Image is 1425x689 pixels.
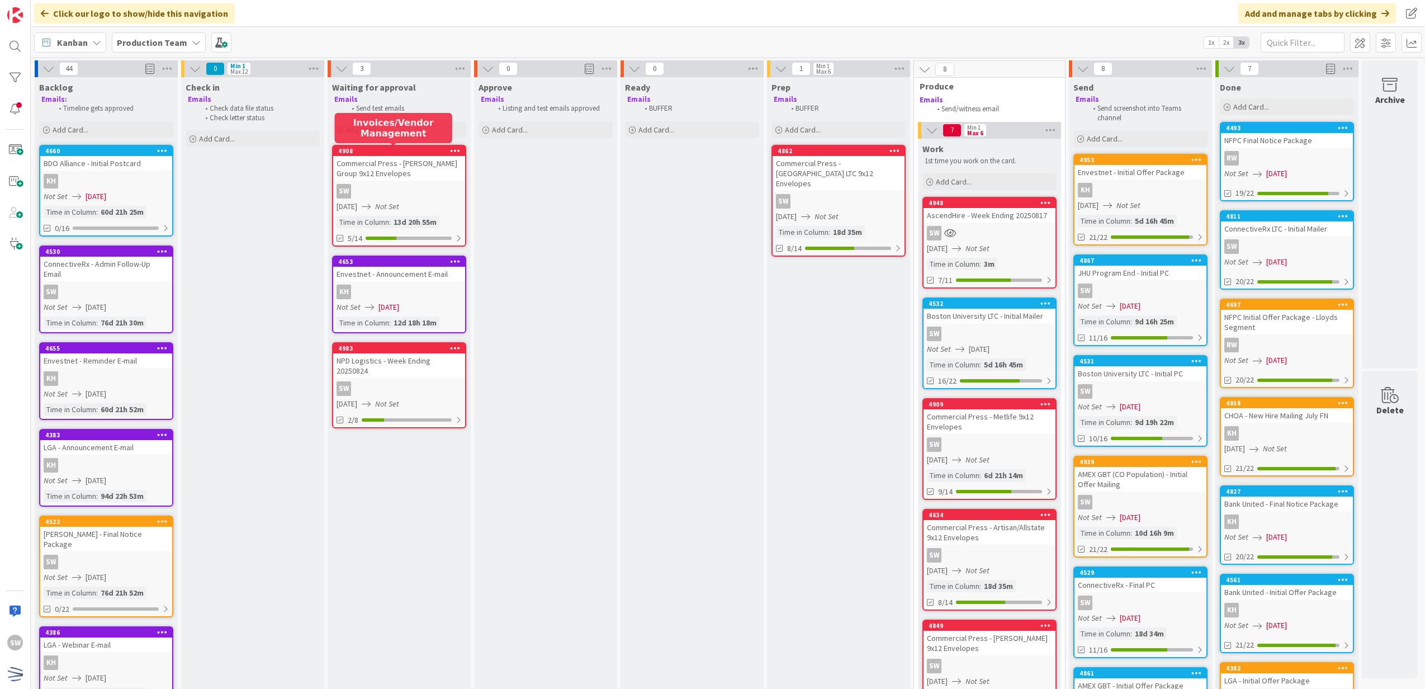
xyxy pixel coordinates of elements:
div: 4561Bank United - Initial Offer Package [1221,575,1353,600]
div: SW [1078,596,1092,610]
div: SW [1074,596,1206,610]
a: 4383LGA - Announcement E-mailKHNot Set[DATE]Time in Column:94d 22h 53m [39,429,173,507]
div: Commercial Press - [PERSON_NAME] Group 9x12 Envelopes [333,156,465,181]
div: 4529 [1080,569,1206,577]
a: 4531Boston University LTC - Initial PCSWNot Set[DATE]Time in Column:9d 19h 22m10/16 [1073,355,1208,447]
i: Not Set [965,455,990,465]
div: 18d 35m [981,580,1016,592]
span: : [1130,416,1132,428]
div: Commercial Press - [GEOGRAPHIC_DATA] LTC 9x12 Envelopes [773,156,905,191]
div: 76d 21h 30m [98,317,146,329]
img: Visit kanbanzone.com [7,7,23,23]
div: 4908 [338,147,465,155]
div: KH [1221,515,1353,529]
div: 4948 [924,198,1055,208]
div: 4653 [333,257,465,267]
div: ConnectiveRx LTC - Initial Mailer [1221,221,1353,236]
div: SW [44,555,58,569]
div: KH [337,285,351,299]
div: 4849 [929,622,1055,630]
span: [DATE] [337,398,357,410]
span: 21/22 [1089,544,1107,555]
div: Time in Column [337,216,389,228]
span: : [96,403,98,416]
div: CHOA - New Hire Mailing July FN [1221,408,1353,423]
span: [DATE] [927,243,948,254]
div: 4939AMEX GBT (CO Population) - Initial Offer Mailing [1074,457,1206,492]
div: 4953 [1080,156,1206,164]
span: 8/14 [938,597,953,608]
div: 4660 [40,146,172,156]
div: 9d 16h 25m [1132,315,1177,328]
div: Time in Column [1078,315,1130,328]
div: SW [333,381,465,396]
div: 4867 [1074,256,1206,266]
a: 4867JHU Program End - Initial PCSWNot Set[DATE]Time in Column:9d 16h 25m11/16 [1073,254,1208,346]
div: Time in Column [927,358,979,371]
div: Time in Column [1078,215,1130,227]
div: 4909 [924,399,1055,409]
div: Time in Column [44,490,96,502]
div: 4862Commercial Press - [GEOGRAPHIC_DATA] LTC 9x12 Envelopes [773,146,905,191]
i: Not Set [44,302,68,312]
span: 11/16 [1089,332,1107,344]
span: Kanban [57,36,88,49]
span: 19/22 [1235,187,1254,199]
div: KH [333,285,465,299]
div: 76d 21h 52m [98,587,146,599]
div: 4655 [45,344,172,352]
a: 4493NFPC Final Notice PackageRWNot Set[DATE]19/22 [1220,122,1354,201]
span: Add Card... [785,125,821,135]
div: ConnectiveRx - Admin Follow-Up Email [40,257,172,281]
div: 4561 [1226,576,1353,584]
i: Not Set [965,565,990,575]
div: Time in Column [44,587,96,599]
div: 4530 [45,248,172,256]
div: 9d 19h 22m [1132,416,1177,428]
div: 4561 [1221,575,1353,585]
div: SW [924,226,1055,240]
a: 4983NPD Logistics - Week Ending 20250824SW[DATE]Not Set2/8 [332,342,466,428]
div: Envestnet - Announcement E-mail [333,267,465,281]
div: 4948 [929,199,1055,207]
a: 4948AscendHire - Week Ending 20250817SW[DATE]Not SetTime in Column:3m7/11 [922,197,1057,289]
div: SW [1078,384,1092,399]
span: [DATE] [1120,300,1140,312]
span: Add Card... [53,125,88,135]
div: Commercial Press - Metlife 9x12 Envelopes [924,409,1055,434]
span: [DATE] [1266,256,1287,268]
div: 4529 [1074,568,1206,578]
span: : [1130,315,1132,328]
div: 4697 [1226,301,1353,309]
span: : [979,469,981,482]
div: SW [1074,384,1206,399]
i: Not Set [1078,402,1102,412]
div: SW [776,194,790,209]
span: [DATE] [1266,620,1287,631]
div: Envestnet - Initial Offer Package [1074,165,1206,180]
div: 60d 21h 25m [98,206,146,218]
div: BDO Alliance - Initial Postcard [40,156,172,171]
div: 4522 [40,517,172,527]
div: KH [1078,183,1092,197]
div: 4858 [1221,398,1353,408]
div: 4532 [929,300,1055,308]
div: Time in Column [44,206,96,218]
i: Not Set [44,191,68,201]
div: 4939 [1074,457,1206,467]
i: Not Set [1224,168,1248,178]
span: [DATE] [1078,200,1099,211]
span: : [979,258,981,270]
span: [DATE] [378,301,399,313]
span: [DATE] [1120,512,1140,523]
div: KH [1224,426,1239,441]
div: 4653 [338,258,465,266]
div: Time in Column [44,403,96,416]
span: Add Card... [638,125,674,135]
a: 4634Commercial Press - Artisan/Allstate 9x12 EnvelopesSW[DATE]Not SetTime in Column:18d 35m8/14 [922,509,1057,611]
div: NPD Logistics - Week Ending 20250824 [333,353,465,378]
div: SW [773,194,905,209]
div: SW [44,285,58,299]
div: 4697NFPC Initial Offer Package - Lloyds Segment [1221,300,1353,334]
div: 4531 [1074,356,1206,366]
